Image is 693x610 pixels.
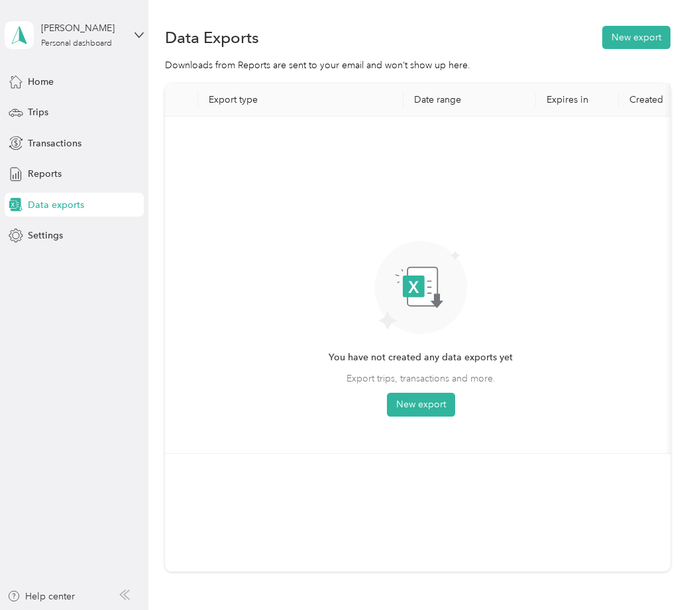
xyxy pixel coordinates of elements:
span: You have not created any data exports yet [329,350,513,365]
th: Date range [403,83,536,117]
button: New export [387,393,455,417]
div: [PERSON_NAME] [41,21,124,35]
div: Downloads from Reports are sent to your email and won’t show up here. [165,58,670,72]
iframe: Everlance-gr Chat Button Frame [619,536,693,610]
span: Data exports [28,198,84,212]
span: Settings [28,229,63,242]
th: Expires in [536,83,619,117]
th: Export type [198,83,403,117]
div: Personal dashboard [41,40,112,48]
span: Home [28,75,54,89]
button: New export [602,26,670,49]
span: Export trips, transactions and more. [346,372,496,385]
button: Help center [7,589,75,603]
span: Transactions [28,136,81,150]
h1: Data Exports [165,30,259,44]
span: Reports [28,167,62,181]
span: Trips [28,105,48,119]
